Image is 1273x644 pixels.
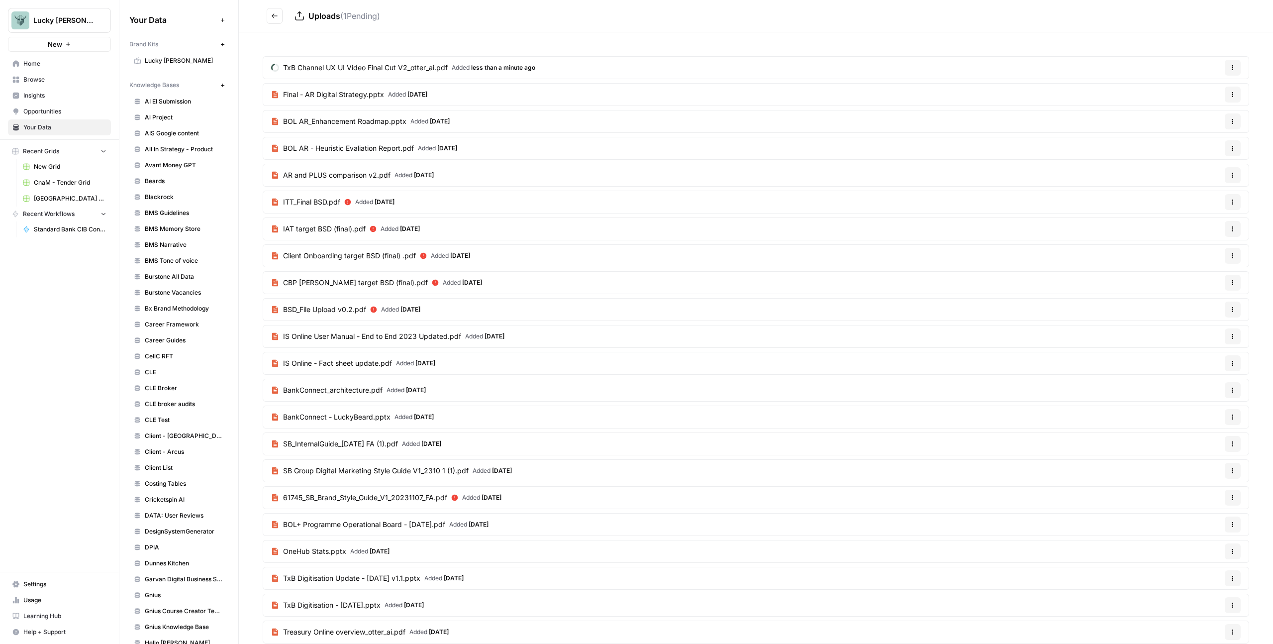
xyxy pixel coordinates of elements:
span: [DATE] [404,601,424,609]
span: [DATE] [415,359,435,367]
span: [DATE] [430,117,450,125]
a: Your Data [8,119,111,135]
span: OneHub Stats.pptx [283,546,346,556]
span: CLE Broker [145,384,224,393]
span: Added [381,224,420,233]
span: Uploads [308,11,340,21]
span: Bx Brand Methodology [145,304,224,313]
span: Lucky [PERSON_NAME] [33,15,94,25]
span: [DATE] [406,386,426,394]
span: Gnius [145,591,224,600]
a: Burstone Vacancies [129,285,228,301]
span: BMS Narrative [145,240,224,249]
span: CBP [PERSON_NAME] target BSD (final).pdf [283,278,428,288]
button: Workspace: Lucky Beard [8,8,111,33]
span: SB_InternalGuide_[DATE] FA (1).pdf [283,439,398,449]
span: AIS Google content [145,129,224,138]
button: New [8,37,111,52]
a: BMS Narrative [129,237,228,253]
span: [GEOGRAPHIC_DATA] Tender - Stories [34,194,106,203]
a: BMS Guidelines [129,205,228,221]
a: [GEOGRAPHIC_DATA] Tender - Stories [18,191,111,207]
span: Blackrock [145,193,224,202]
span: Added [418,144,457,153]
span: Lucky [PERSON_NAME] [145,56,224,65]
span: Added [449,520,489,529]
span: Help + Support [23,628,106,637]
a: AI EI Submission [129,94,228,109]
span: BankConnect - LuckyBeard.pptx [283,412,391,422]
span: Added [443,278,482,287]
span: Added [424,574,464,583]
span: Added [431,251,470,260]
span: [DATE] [450,252,470,259]
span: BOL+ Programme Operational Board - [DATE].pdf [283,520,445,530]
span: [DATE] [370,547,390,555]
a: BMS Tone of voice [129,253,228,269]
a: CBP [PERSON_NAME] target BSD (final).pdfAdded [DATE] [263,272,490,294]
a: Dunnes Kitchen [129,555,228,571]
a: Final - AR Digital Strategy.pptxAdded [DATE] [263,84,435,106]
span: [DATE] [400,225,420,232]
span: Opportunities [23,107,106,116]
a: BankConnect - LuckyBeard.pptxAdded [DATE] [263,406,442,428]
a: CLE [129,364,228,380]
span: [DATE] [469,521,489,528]
span: IAT target BSD (final).pdf [283,224,366,234]
span: Recent Grids [23,147,59,156]
a: IAT target BSD (final).pdfAdded [DATE] [263,218,428,240]
span: Added [410,117,450,126]
span: AI EI Submission [145,97,224,106]
button: Help + Support [8,624,111,640]
a: Avant Money GPT [129,157,228,173]
a: 61745_SB_Brand_Style_Guide_V1_20231107_FA.pdfAdded [DATE] [263,487,509,509]
a: Client List [129,460,228,476]
a: Career Guides [129,332,228,348]
span: [DATE] [485,332,504,340]
span: Learning Hub [23,612,106,621]
span: [DATE] [482,494,501,501]
a: SB_InternalGuide_[DATE] FA (1).pdfAdded [DATE] [263,433,449,455]
a: CLE Broker [129,380,228,396]
span: Added [355,198,394,207]
span: BSD_File Upload v0.2.pdf [283,305,366,315]
a: Bx Brand Methodology [129,301,228,317]
span: Burstone All Data [145,272,224,281]
span: CnaM - Tender Grid [34,178,106,187]
span: Dunnes Kitchen [145,559,224,568]
span: Beards [145,177,224,186]
span: Home [23,59,106,68]
span: TxB Channel UX UI Video Final Cut V2_otter_ai.pdf [283,63,448,73]
span: Final - AR Digital Strategy.pptx [283,90,384,100]
button: Recent Grids [8,144,111,159]
a: Costing Tables [129,476,228,492]
span: Added [396,359,435,368]
span: [DATE] [462,279,482,286]
span: ITT_Final BSD.pdf [283,197,340,207]
span: CLE [145,368,224,377]
span: [DATE] [400,306,420,313]
span: Cricketspin AI [145,495,224,504]
span: BMS Guidelines [145,209,224,217]
a: TxB Channel UX UI Video Final Cut V2_otter_ai.pdfAdded less than a minute ago [263,57,543,79]
a: Opportunities [8,104,111,119]
a: Client - Arcus [129,444,228,460]
span: [DATE] [492,467,512,474]
span: Gnius Course Creator Temp Storage [145,607,224,616]
span: IS Online User Manual - End to End 2023 Updated.pdf [283,331,461,341]
span: Added [409,628,449,637]
a: Usage [8,592,111,608]
span: Added [394,171,434,180]
span: CellC RFT [145,352,224,361]
span: Avant Money GPT [145,161,224,170]
span: [DATE] [414,171,434,179]
a: BOL AR_Enhancement Roadmap.pptxAdded [DATE] [263,110,458,132]
a: CellC RFT [129,348,228,364]
button: Go back [267,8,283,24]
span: TxB Digitisation Update - [DATE] v1.1.pptx [283,573,420,583]
span: Client - Arcus [145,447,224,456]
a: Learning Hub [8,608,111,624]
a: Home [8,56,111,72]
span: BankConnect_architecture.pdf [283,385,383,395]
a: AR and PLUS comparison v2.pdfAdded [DATE] [263,164,442,186]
